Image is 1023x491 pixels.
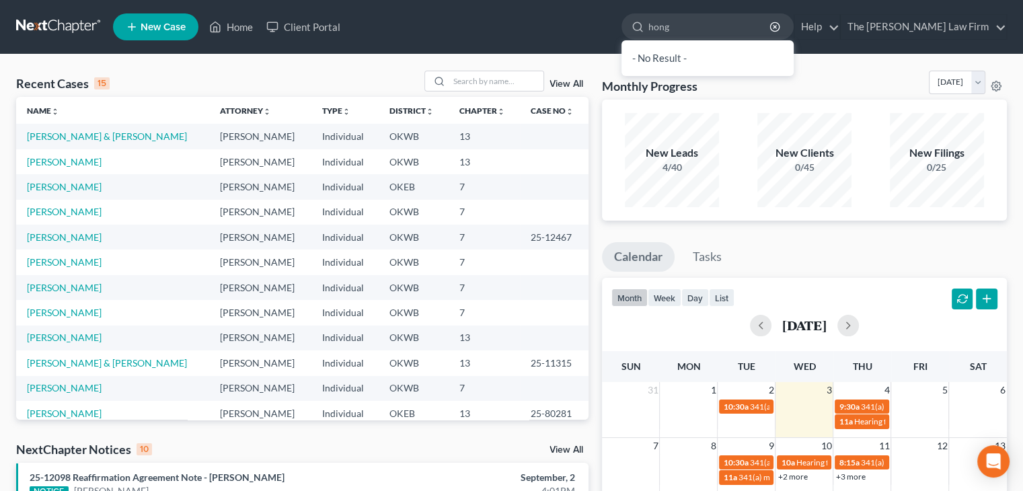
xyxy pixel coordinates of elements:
span: 13 [993,438,1007,454]
span: 9 [767,438,775,454]
td: 13 [449,326,520,350]
a: [PERSON_NAME] [27,382,102,393]
a: The [PERSON_NAME] Law Firm [841,15,1006,39]
td: 25-11315 [520,350,589,375]
span: 12 [935,438,948,454]
span: 10:30a [723,457,748,467]
div: 10 [137,443,152,455]
button: month [611,289,648,307]
div: New Leads [625,145,719,161]
div: Open Intercom Messenger [977,445,1010,478]
td: Individual [311,275,379,300]
div: Recent Cases [16,75,110,91]
td: 7 [449,174,520,199]
td: OKEB [379,174,449,199]
a: [PERSON_NAME] & [PERSON_NAME] [27,357,187,369]
a: View All [550,445,583,455]
a: [PERSON_NAME] [27,181,102,192]
div: September, 2 [402,471,575,484]
td: [PERSON_NAME] [209,401,311,426]
a: Help [794,15,839,39]
a: [PERSON_NAME] [27,307,102,318]
span: 31 [646,382,659,398]
td: Individual [311,350,379,375]
span: 10a [781,457,794,467]
td: Individual [311,401,379,426]
td: Individual [311,200,379,225]
span: 11a [839,416,852,426]
td: 13 [449,124,520,149]
span: 9:30a [839,402,859,412]
td: [PERSON_NAME] [209,124,311,149]
td: 13 [449,401,520,426]
td: OKWB [379,275,449,300]
a: View All [550,79,583,89]
td: [PERSON_NAME] [209,275,311,300]
span: 341(a) meeting for [PERSON_NAME] & [PERSON_NAME] [738,472,939,482]
span: 10 [819,438,833,454]
button: day [681,289,709,307]
a: Chapterunfold_more [459,106,505,116]
td: OKWB [379,225,449,250]
h2: [DATE] [782,318,827,332]
a: 25-12098 Reaffirmation Agreement Note - [PERSON_NAME] [30,471,285,483]
span: 1 [709,382,717,398]
td: 7 [449,300,520,325]
a: Client Portal [260,15,347,39]
div: 0/45 [757,161,851,174]
a: Attorneyunfold_more [220,106,271,116]
td: OKWB [379,326,449,350]
td: Individual [311,326,379,350]
td: OKEB [379,401,449,426]
a: Typeunfold_more [322,106,350,116]
td: Individual [311,376,379,401]
button: list [709,289,734,307]
span: 11a [723,472,736,482]
a: [PERSON_NAME] [27,206,102,217]
span: New Case [141,22,186,32]
div: NextChapter Notices [16,441,152,457]
td: [PERSON_NAME] [209,149,311,174]
span: 2 [767,382,775,398]
span: Thu [852,361,872,372]
td: 7 [449,200,520,225]
td: [PERSON_NAME] [209,200,311,225]
div: - No Result - [621,40,794,76]
a: Calendar [602,242,675,272]
span: Wed [793,361,815,372]
input: Search by name... [449,71,543,91]
a: [PERSON_NAME] [27,332,102,343]
a: +2 more [778,471,807,482]
span: 4 [882,382,891,398]
td: 7 [449,225,520,250]
button: week [648,289,681,307]
td: OKWB [379,149,449,174]
span: Hearing for [PERSON_NAME] [796,457,901,467]
td: OKWB [379,350,449,375]
i: unfold_more [263,108,271,116]
span: 341(a) meeting for [PERSON_NAME] [749,457,879,467]
a: [PERSON_NAME] [27,156,102,167]
td: 13 [449,350,520,375]
span: Mon [677,361,700,372]
span: 341(a) meeting for [PERSON_NAME] [749,402,879,412]
td: 13 [449,149,520,174]
a: Nameunfold_more [27,106,59,116]
span: 8 [709,438,717,454]
div: 15 [94,77,110,89]
a: [PERSON_NAME] [27,408,102,419]
a: [PERSON_NAME] [27,256,102,268]
a: +3 more [835,471,865,482]
a: Case Nounfold_more [531,106,574,116]
a: [PERSON_NAME] & [PERSON_NAME] [27,130,187,142]
a: [PERSON_NAME] [27,282,102,293]
i: unfold_more [342,108,350,116]
td: Individual [311,300,379,325]
td: [PERSON_NAME] [209,174,311,199]
input: Search by name... [648,14,771,39]
span: 6 [999,382,1007,398]
td: Individual [311,225,379,250]
div: 0/25 [890,161,984,174]
span: 7 [651,438,659,454]
span: 10:30a [723,402,748,412]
